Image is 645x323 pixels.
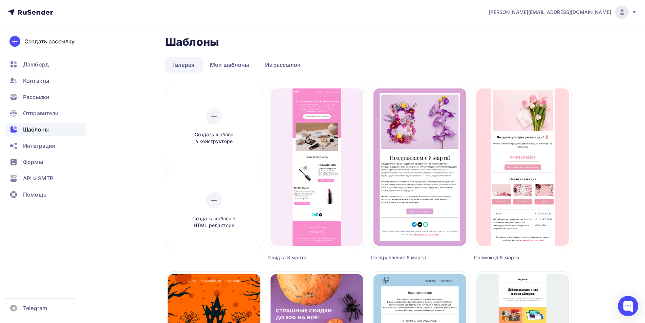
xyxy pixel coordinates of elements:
[5,90,86,104] a: Рассылки
[24,37,74,45] div: Создать рассылку
[5,123,86,136] a: Шаблоны
[23,174,53,182] span: API и SMTP
[5,58,86,71] a: Дашборд
[5,74,86,87] a: Контакты
[203,57,257,73] a: Мои шаблоны
[5,106,86,120] a: Отправители
[5,155,86,169] a: Формы
[23,125,49,134] span: Шаблоны
[165,57,201,73] a: Галерея
[23,304,47,312] span: Telegram
[182,215,246,229] span: Создать шаблон в HTML редакторе
[165,35,219,49] h2: Шаблоны
[182,131,246,145] span: Создать шаблон в конструкторе
[23,93,49,101] span: Рассылки
[474,254,547,261] div: Промокод 8 марта
[489,5,637,19] a: [PERSON_NAME][EMAIL_ADDRESS][DOMAIN_NAME]
[489,9,611,16] span: [PERSON_NAME][EMAIL_ADDRESS][DOMAIN_NAME]
[258,57,308,73] a: Из рассылок
[23,77,49,85] span: Контакты
[23,60,49,68] span: Дашборд
[23,190,46,199] span: Помощь
[371,254,444,261] div: Поздравление 8 марта
[23,158,43,166] span: Формы
[268,254,341,261] div: Скидка 8 марта
[23,142,56,150] span: Интеграции
[23,109,59,117] span: Отправители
